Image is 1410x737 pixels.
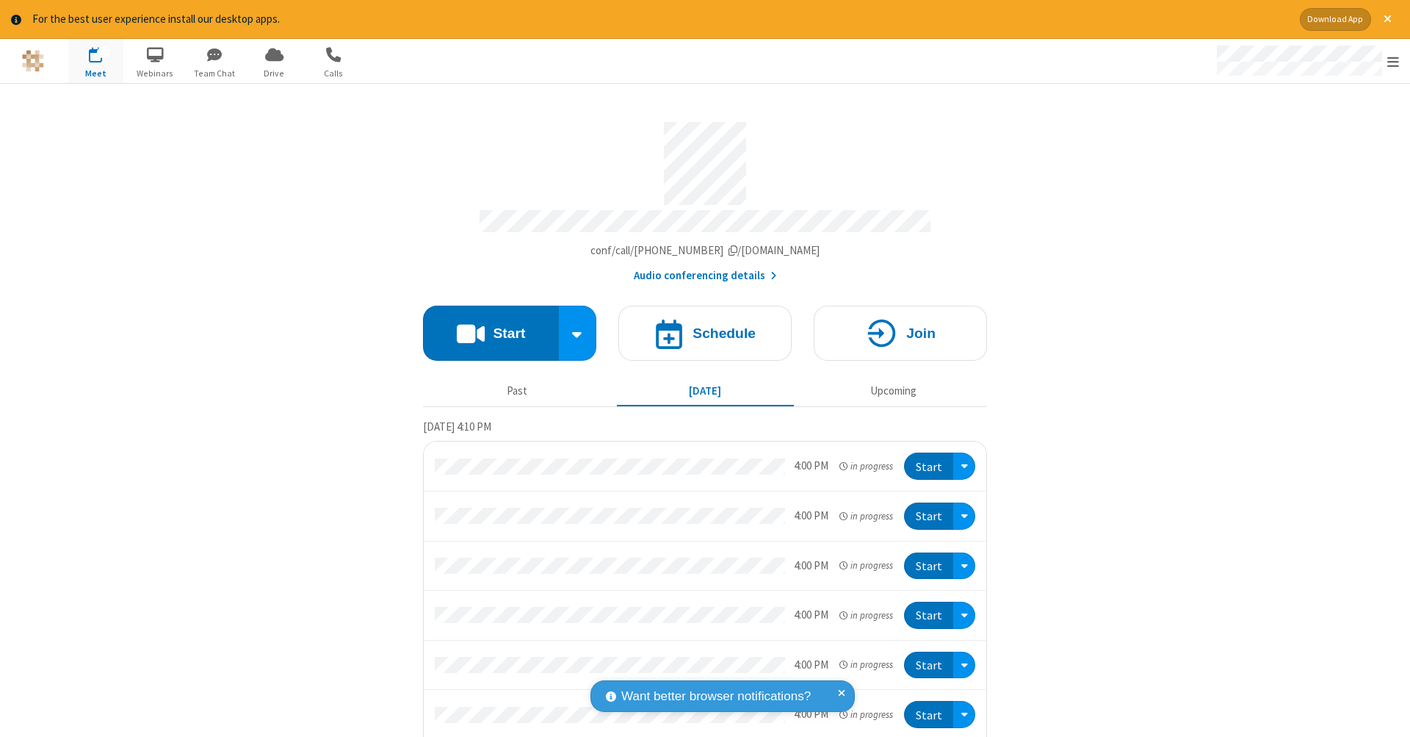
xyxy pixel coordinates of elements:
[423,306,559,361] button: Start
[1203,39,1410,83] div: Open menu
[904,453,953,480] button: Start
[68,67,123,80] span: Meet
[621,687,811,706] span: Want better browser notifications?
[805,378,982,406] button: Upcoming
[128,67,183,80] span: Webinars
[22,50,44,72] img: QA Selenium DO NOT DELETE OR CHANGE
[839,558,893,572] em: in progress
[1300,8,1371,31] button: Download App
[904,503,953,530] button: Start
[904,553,953,580] button: Start
[187,67,242,80] span: Team Chat
[953,553,975,580] div: Open menu
[906,326,936,340] h4: Join
[953,453,975,480] div: Open menu
[953,701,975,728] div: Open menu
[953,503,975,530] div: Open menu
[839,459,893,473] em: in progress
[904,652,953,679] button: Start
[904,602,953,629] button: Start
[839,509,893,523] em: in progress
[794,558,828,575] div: 4:00 PM
[97,47,110,58] div: 13
[904,701,953,728] button: Start
[634,267,777,284] button: Audio conferencing details
[559,306,597,361] div: Start conference options
[794,607,828,624] div: 4:00 PM
[794,458,828,475] div: 4:00 PM
[617,378,794,406] button: [DATE]
[493,326,525,340] h4: Start
[814,306,987,361] button: Join
[590,242,820,259] button: Copy my meeting room linkCopy my meeting room link
[953,602,975,629] div: Open menu
[247,67,302,80] span: Drive
[423,420,491,434] span: [DATE] 4:10 PM
[953,652,975,679] div: Open menu
[1376,8,1399,31] button: Close alert
[794,657,828,674] div: 4:00 PM
[5,39,60,83] button: Logo
[429,378,606,406] button: Past
[423,111,987,284] section: Account details
[839,658,893,672] em: in progress
[32,11,1289,28] div: For the best user experience install our desktop apps.
[839,708,893,722] em: in progress
[693,326,756,340] h4: Schedule
[794,508,828,525] div: 4:00 PM
[306,67,361,80] span: Calls
[590,243,820,257] span: Copy my meeting room link
[1373,699,1399,727] iframe: Chat
[839,608,893,622] em: in progress
[618,306,792,361] button: Schedule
